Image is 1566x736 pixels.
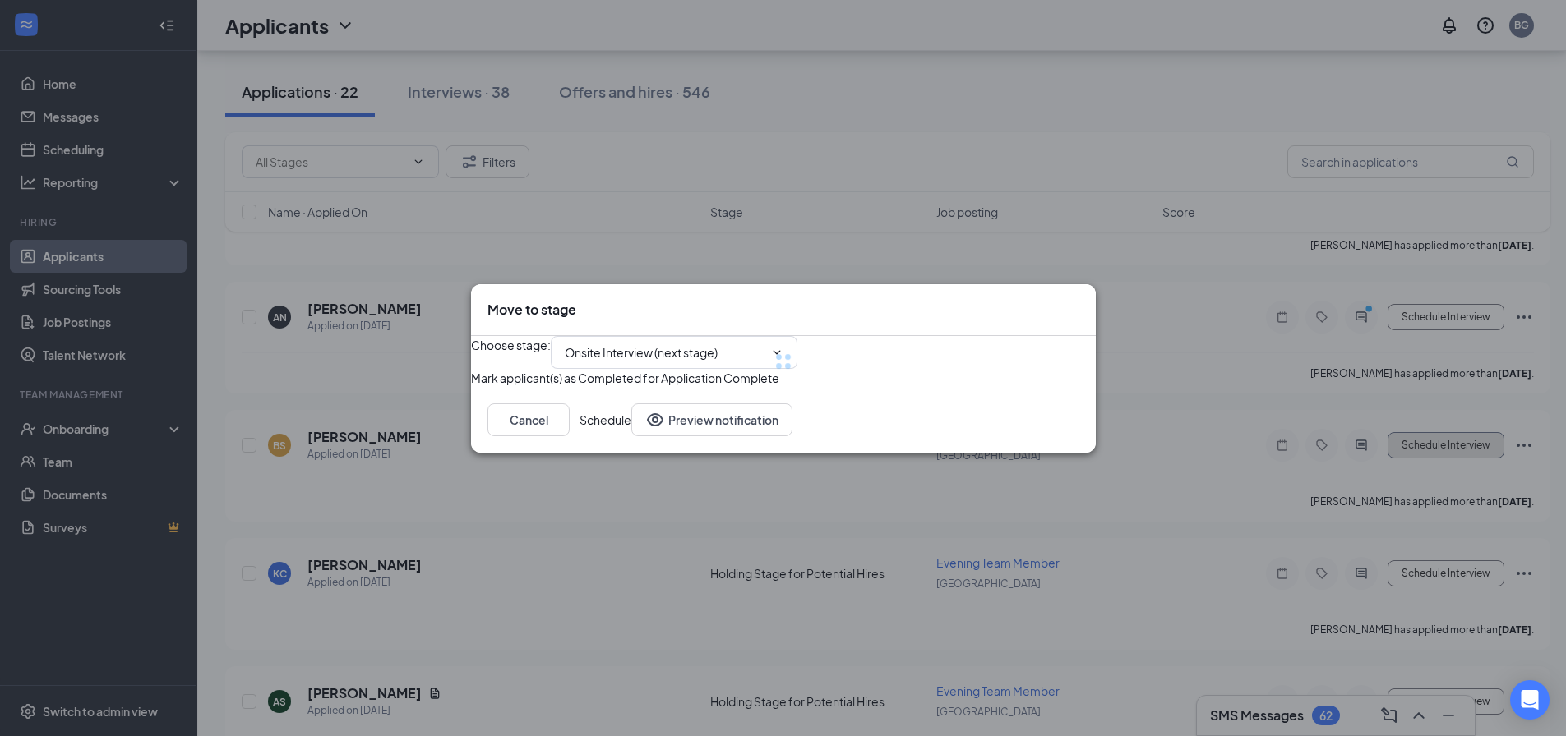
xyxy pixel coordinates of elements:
[580,403,631,436] button: Schedule
[487,403,570,436] button: Cancel
[631,403,792,436] button: Preview notificationEye
[645,410,665,430] svg: Eye
[1510,680,1550,720] div: Open Intercom Messenger
[487,301,576,319] h3: Move to stage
